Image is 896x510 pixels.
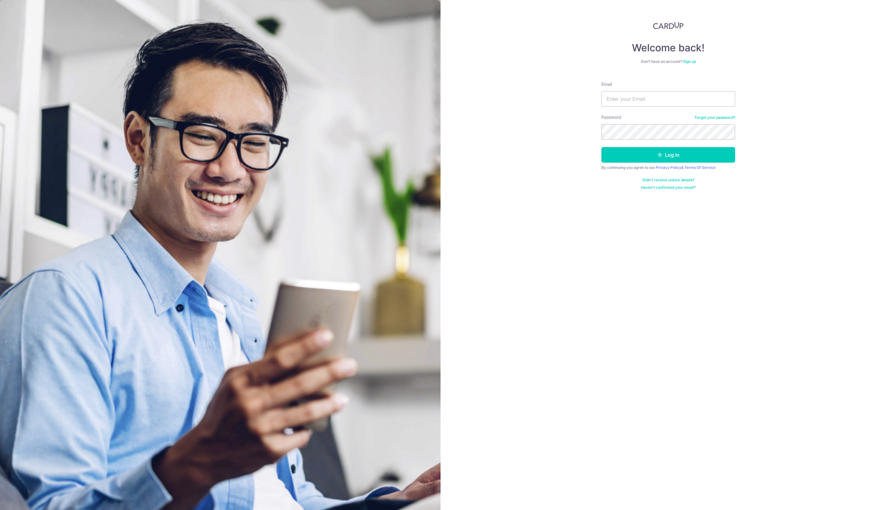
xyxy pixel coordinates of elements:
a: Didn't receive unlock details? [642,178,694,183]
div: Don’t have an account? [601,59,735,64]
button: Log in [601,147,735,163]
h4: Welcome back! [601,42,735,54]
div: By continuing you agree to our & [601,165,735,170]
a: Terms Of Service [684,165,716,170]
label: Password [601,114,621,120]
a: Sign up [683,59,696,64]
label: Email [601,81,612,87]
a: Haven't confirmed your email? [641,185,696,190]
a: Privacy Policy [656,165,681,170]
img: CardUp Logo [653,22,684,29]
a: Forgot your password? [695,115,735,120]
input: Enter your Email [601,91,735,107]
